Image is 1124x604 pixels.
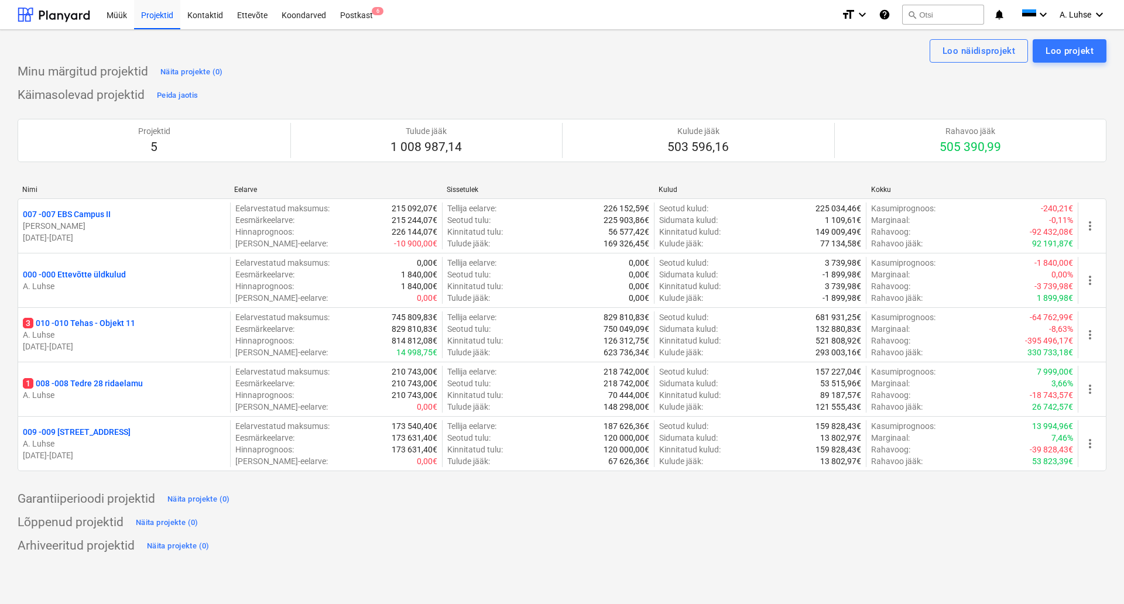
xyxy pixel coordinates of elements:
[825,257,861,269] p: 3 739,98€
[447,226,503,238] p: Kinnitatud tulu :
[235,203,330,214] p: Eelarvestatud maksumus :
[390,125,462,137] p: Tulude jääk
[1065,548,1124,604] div: Vestlusvidin
[157,63,226,81] button: Näita projekte (0)
[855,8,869,22] i: keyboard_arrow_down
[1092,8,1106,22] i: keyboard_arrow_down
[447,203,496,214] p: Tellija eelarve :
[659,323,718,335] p: Sidumata kulud :
[823,292,861,304] p: -1 899,98€
[372,7,383,15] span: 6
[820,389,861,401] p: 89 187,57€
[1083,219,1097,233] span: more_vert
[1032,420,1073,432] p: 13 994,96€
[604,335,649,346] p: 126 312,75€
[930,39,1028,63] button: Loo näidisprojekt
[23,317,135,329] p: 010 - 010 Tehas - Objekt 11
[401,269,437,280] p: 1 840,00€
[871,203,935,214] p: Kasumiprognoos :
[235,389,294,401] p: Hinnaprognoos :
[1083,437,1097,451] span: more_vert
[392,366,437,377] p: 210 743,00€
[629,292,649,304] p: 0,00€
[23,389,225,401] p: A. Luhse
[235,432,294,444] p: Eesmärkeelarve :
[659,214,718,226] p: Sidumata kulud :
[1041,203,1073,214] p: -240,21€
[1034,280,1073,292] p: -3 739,98€
[447,214,491,226] p: Seotud tulu :
[447,280,503,292] p: Kinnitatud tulu :
[871,432,910,444] p: Marginaal :
[871,420,935,432] p: Kasumiprognoos :
[1051,269,1073,280] p: 0,00%
[1060,10,1091,19] span: A. Luhse
[820,238,861,249] p: 77 134,58€
[1083,273,1097,287] span: more_vert
[815,346,861,358] p: 293 003,16€
[1036,8,1050,22] i: keyboard_arrow_down
[1032,455,1073,467] p: 53 823,39€
[604,214,649,226] p: 225 903,86€
[604,346,649,358] p: 623 736,34€
[815,420,861,432] p: 159 828,43€
[629,280,649,292] p: 0,00€
[608,226,649,238] p: 56 577,42€
[659,238,703,249] p: Kulude jääk :
[235,238,328,249] p: [PERSON_NAME]-eelarve :
[144,537,213,555] button: Näita projekte (0)
[871,401,923,413] p: Rahavoo jääk :
[659,335,721,346] p: Kinnitatud kulud :
[447,186,649,194] div: Sissetulek
[604,401,649,413] p: 148 298,00€
[417,292,437,304] p: 0,00€
[1037,366,1073,377] p: 7 999,00€
[23,232,225,243] p: [DATE] - [DATE]
[815,401,861,413] p: 121 555,43€
[392,226,437,238] p: 226 144,07€
[659,203,708,214] p: Seotud kulud :
[447,432,491,444] p: Seotud tulu :
[871,389,910,401] p: Rahavoog :
[871,377,910,389] p: Marginaal :
[871,311,935,323] p: Kasumiprognoos :
[815,203,861,214] p: 225 034,46€
[604,432,649,444] p: 120 000,00€
[235,280,294,292] p: Hinnaprognoos :
[823,269,861,280] p: -1 899,98€
[390,139,462,156] p: 1 008 987,14
[1025,335,1073,346] p: -395 496,17€
[23,220,225,232] p: [PERSON_NAME]
[235,377,294,389] p: Eesmärkeelarve :
[235,366,330,377] p: Eelarvestatud maksumus :
[401,280,437,292] p: 1 840,00€
[447,238,490,249] p: Tulude jääk :
[667,139,729,156] p: 503 596,16
[18,538,135,554] p: Arhiveeritud projektid
[1083,382,1097,396] span: more_vert
[23,341,225,352] p: [DATE] - [DATE]
[1051,377,1073,389] p: 3,66%
[604,420,649,432] p: 187 626,36€
[447,323,491,335] p: Seotud tulu :
[659,389,721,401] p: Kinnitatud kulud :
[902,5,984,25] button: Otsi
[417,455,437,467] p: 0,00€
[447,311,496,323] p: Tellija eelarve :
[138,139,170,156] p: 5
[447,401,490,413] p: Tulude jääk :
[447,335,503,346] p: Kinnitatud tulu :
[815,311,861,323] p: 681 931,25€
[871,335,910,346] p: Rahavoog :
[1083,328,1097,342] span: more_vert
[157,89,198,102] div: Peida jaotis
[659,186,861,194] div: Kulud
[1051,432,1073,444] p: 7,46%
[447,346,490,358] p: Tulude jääk :
[447,257,496,269] p: Tellija eelarve :
[629,269,649,280] p: 0,00€
[396,346,437,358] p: 14 998,75€
[235,401,328,413] p: [PERSON_NAME]-eelarve :
[392,444,437,455] p: 173 631,40€
[417,257,437,269] p: 0,00€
